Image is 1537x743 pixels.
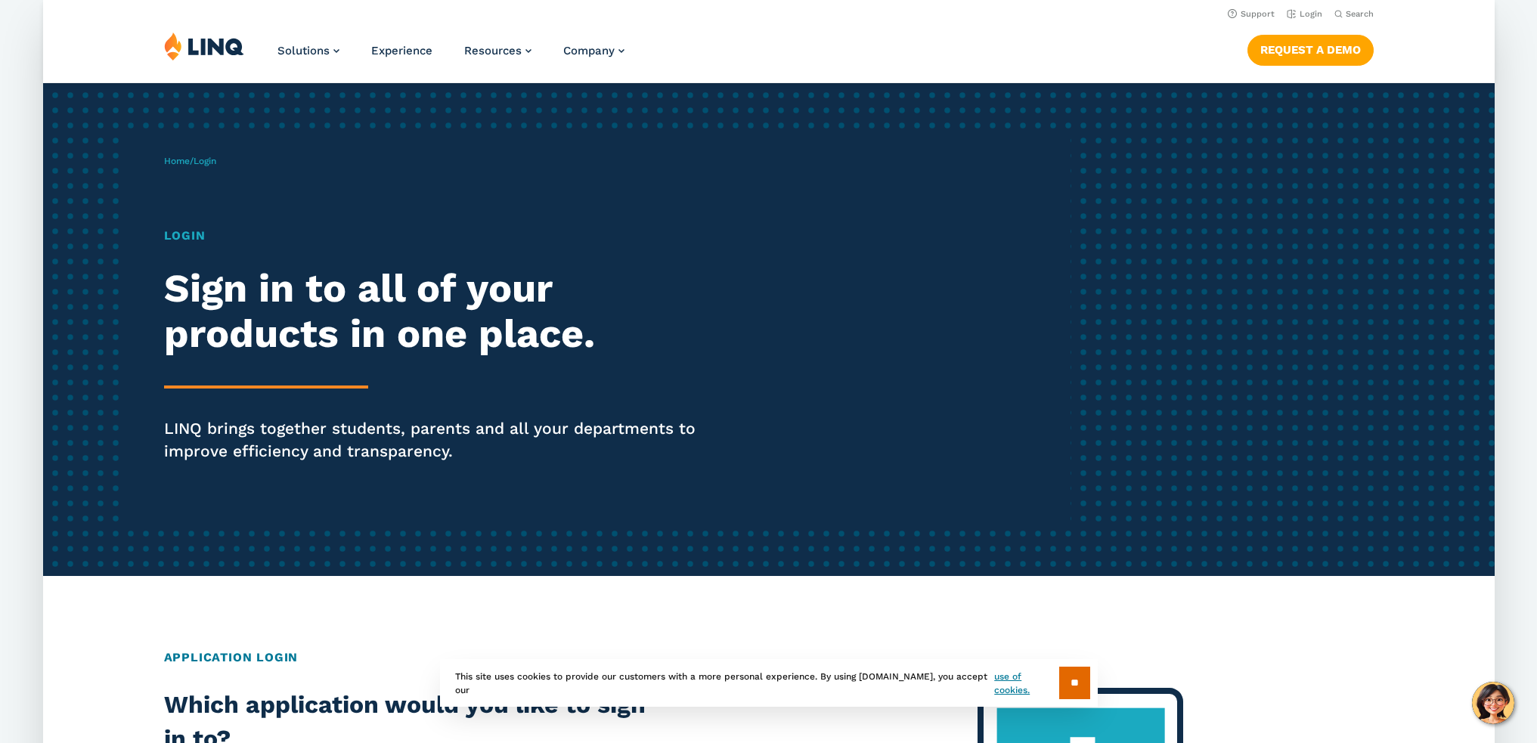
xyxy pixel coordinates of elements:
[440,659,1098,707] div: This site uses cookies to provide our customers with a more personal experience. By using [DOMAIN...
[464,44,531,57] a: Resources
[164,156,190,166] a: Home
[164,156,216,166] span: /
[994,670,1058,697] a: use of cookies.
[371,44,432,57] a: Experience
[164,649,1374,667] h2: Application Login
[1334,8,1373,20] button: Open Search Bar
[464,44,522,57] span: Resources
[1472,682,1514,724] button: Hello, have a question? Let’s chat.
[277,32,624,82] nav: Primary Navigation
[1286,9,1322,19] a: Login
[1345,9,1373,19] span: Search
[164,227,724,245] h1: Login
[164,32,244,60] img: LINQ | K‑12 Software
[43,5,1495,21] nav: Utility Navigation
[1227,9,1274,19] a: Support
[164,417,724,463] p: LINQ brings together students, parents and all your departments to improve efficiency and transpa...
[1247,32,1373,65] nav: Button Navigation
[1247,35,1373,65] a: Request a Demo
[164,266,724,357] h2: Sign in to all of your products in one place.
[563,44,624,57] a: Company
[194,156,216,166] span: Login
[563,44,615,57] span: Company
[277,44,339,57] a: Solutions
[277,44,330,57] span: Solutions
